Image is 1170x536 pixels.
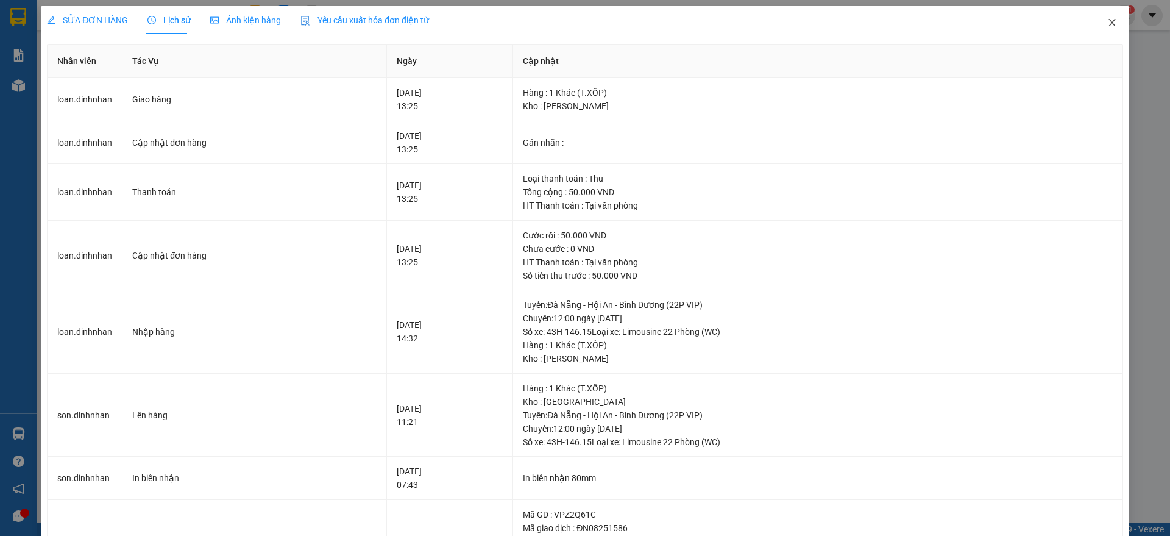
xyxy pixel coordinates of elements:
[523,255,1112,269] div: HT Thanh toán : Tại văn phòng
[523,338,1112,352] div: Hàng : 1 Khác (T.XỐP)
[48,290,122,374] td: loan.dinhnhan
[48,457,122,500] td: son.dinhnhan
[300,16,310,26] img: icon
[523,471,1112,485] div: In biên nhận 80mm
[397,86,503,113] div: [DATE] 13:25
[147,15,191,25] span: Lịch sử
[397,242,503,269] div: [DATE] 13:25
[523,229,1112,242] div: Cước rồi : 50.000 VND
[523,199,1112,212] div: HT Thanh toán : Tại văn phòng
[523,352,1112,365] div: Kho : [PERSON_NAME]
[523,409,1112,449] div: Tuyến : Đà Nẵng - Hội An - Bình Dương (22P VIP) Chuyến: 12:00 ngày [DATE] Số xe: 43H-146.15 Loại ...
[1095,6,1129,40] button: Close
[48,374,122,457] td: son.dinhnhan
[48,45,122,78] th: Nhân viên
[132,471,377,485] div: In biên nhận
[523,298,1112,338] div: Tuyến : Đà Nẵng - Hội An - Bình Dương (22P VIP) Chuyến: 12:00 ngày [DATE] Số xe: 43H-146.15 Loại ...
[397,402,503,429] div: [DATE] 11:21
[523,521,1112,535] div: Mã giao dịch : ĐN08251586
[523,242,1112,255] div: Chưa cước : 0 VND
[48,121,122,165] td: loan.dinhnhan
[122,45,387,78] th: Tác Vụ
[523,382,1112,395] div: Hàng : 1 Khác (T.XỐP)
[397,318,503,345] div: [DATE] 14:32
[523,185,1112,199] div: Tổng cộng : 50.000 VND
[147,16,156,24] span: clock-circle
[300,15,429,25] span: Yêu cầu xuất hóa đơn điện tử
[1107,18,1117,27] span: close
[47,16,55,24] span: edit
[48,221,122,291] td: loan.dinhnhan
[523,269,1112,282] div: Số tiền thu trước : 50.000 VND
[132,249,377,262] div: Cập nhật đơn hàng
[387,45,513,78] th: Ngày
[523,395,1112,409] div: Kho : [GEOGRAPHIC_DATA]
[513,45,1122,78] th: Cập nhật
[523,136,1112,149] div: Gán nhãn :
[397,465,503,491] div: [DATE] 07:43
[132,409,377,422] div: Lên hàng
[48,164,122,221] td: loan.dinhnhan
[397,179,503,205] div: [DATE] 13:25
[523,172,1112,185] div: Loại thanh toán : Thu
[210,16,219,24] span: picture
[210,15,281,25] span: Ảnh kiện hàng
[132,325,377,338] div: Nhập hàng
[48,78,122,121] td: loan.dinhnhan
[397,129,503,156] div: [DATE] 13:25
[132,185,377,199] div: Thanh toán
[132,93,377,106] div: Giao hàng
[523,86,1112,99] div: Hàng : 1 Khác (T.XỐP)
[47,15,128,25] span: SỬA ĐƠN HÀNG
[132,136,377,149] div: Cập nhật đơn hàng
[523,508,1112,521] div: Mã GD : VPZ2Q61C
[523,99,1112,113] div: Kho : [PERSON_NAME]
